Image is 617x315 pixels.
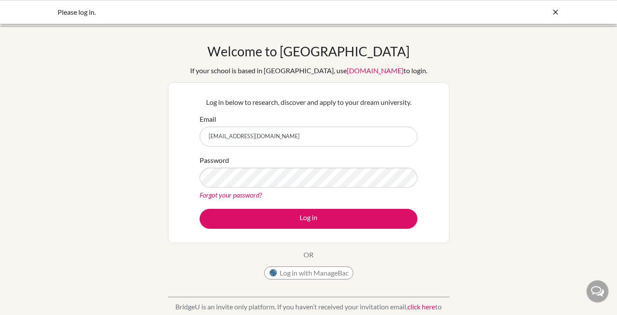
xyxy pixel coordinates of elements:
label: Email [200,114,216,124]
a: click here [407,302,435,311]
div: If your school is based in [GEOGRAPHIC_DATA], use to login. [190,65,427,76]
button: Log in with ManageBac [264,266,353,279]
button: Log in [200,209,417,229]
a: Forgot your password? [200,191,262,199]
label: Password [200,155,229,166]
h1: Welcome to [GEOGRAPHIC_DATA] [207,43,410,59]
a: [DOMAIN_NAME] [347,66,404,75]
div: Please log in. [58,7,430,17]
p: OR [304,250,313,260]
p: Log in below to research, discover and apply to your dream university. [200,97,417,107]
